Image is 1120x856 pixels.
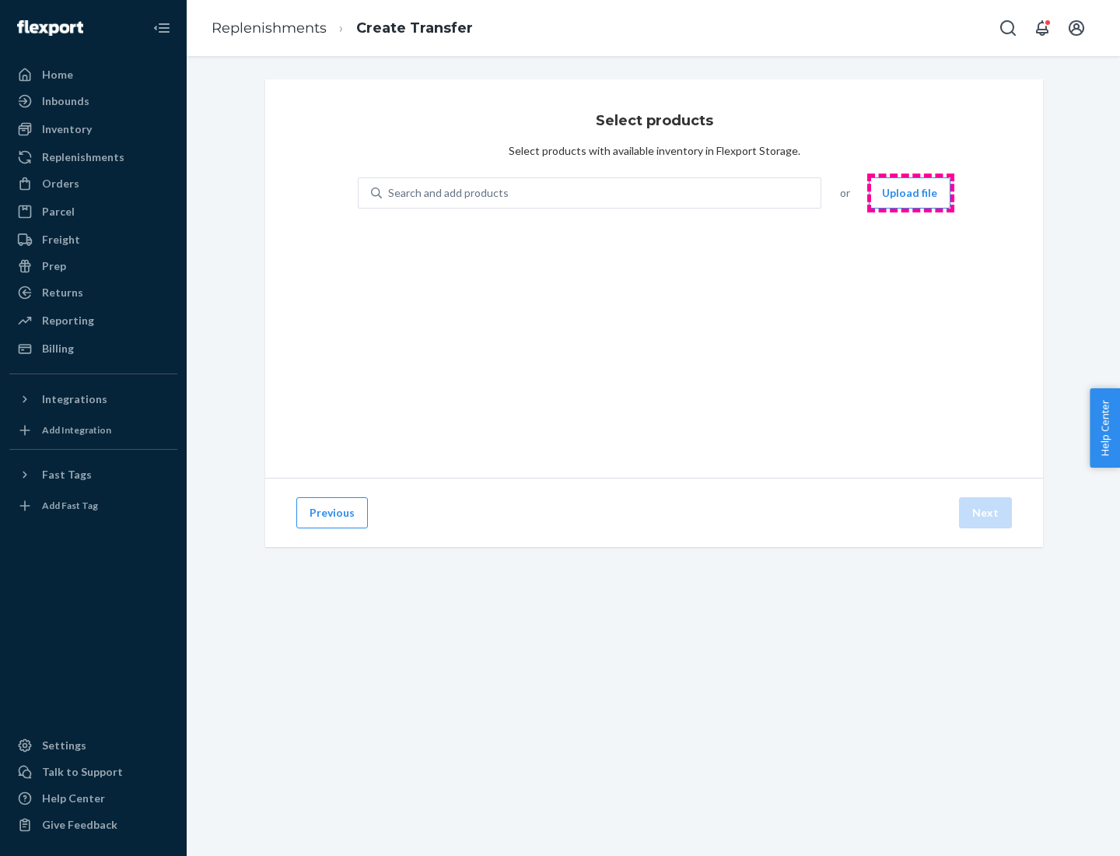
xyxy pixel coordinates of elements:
img: Flexport logo [17,20,83,36]
div: Give Feedback [42,817,117,833]
a: Returns [9,280,177,305]
div: Orders [42,176,79,191]
a: Freight [9,227,177,252]
a: Create Transfer [356,19,473,37]
div: Replenishments [42,149,124,165]
button: Close Navigation [146,12,177,44]
a: Replenishments [9,145,177,170]
button: Upload file [869,177,950,209]
h3: Select products [596,111,713,131]
div: Add Fast Tag [42,499,98,512]
button: Previous [296,497,368,528]
div: Add Integration [42,423,111,437]
a: Orders [9,171,177,196]
div: Inventory [42,121,92,137]
a: Parcel [9,199,177,224]
button: Next [959,497,1012,528]
button: Integrations [9,387,177,412]
a: Home [9,62,177,87]
button: Give Feedback [9,812,177,837]
div: Inbounds [42,93,89,109]
div: Select products with available inventory in Flexport Storage. [509,143,800,159]
a: Inbounds [9,89,177,114]
a: Settings [9,733,177,758]
div: Reporting [42,313,94,328]
div: Integrations [42,391,107,407]
div: Home [42,67,73,82]
a: Reporting [9,308,177,333]
ol: breadcrumbs [199,5,485,51]
div: Freight [42,232,80,247]
button: Open notifications [1027,12,1058,44]
div: Settings [42,738,86,753]
a: Add Fast Tag [9,493,177,518]
div: Talk to Support [42,764,123,780]
a: Help Center [9,786,177,811]
span: or [840,185,850,201]
button: Help Center [1090,388,1120,468]
button: Fast Tags [9,462,177,487]
a: Replenishments [212,19,327,37]
button: Open Search Box [992,12,1024,44]
div: Help Center [42,791,105,806]
div: Fast Tags [42,467,92,482]
a: Prep [9,254,177,279]
button: Open account menu [1061,12,1092,44]
div: Prep [42,258,66,274]
div: Billing [42,341,74,356]
div: Search and add products [388,185,509,201]
div: Parcel [42,204,75,219]
a: Inventory [9,117,177,142]
div: Returns [42,285,83,300]
a: Billing [9,336,177,361]
a: Add Integration [9,418,177,443]
a: Talk to Support [9,760,177,784]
